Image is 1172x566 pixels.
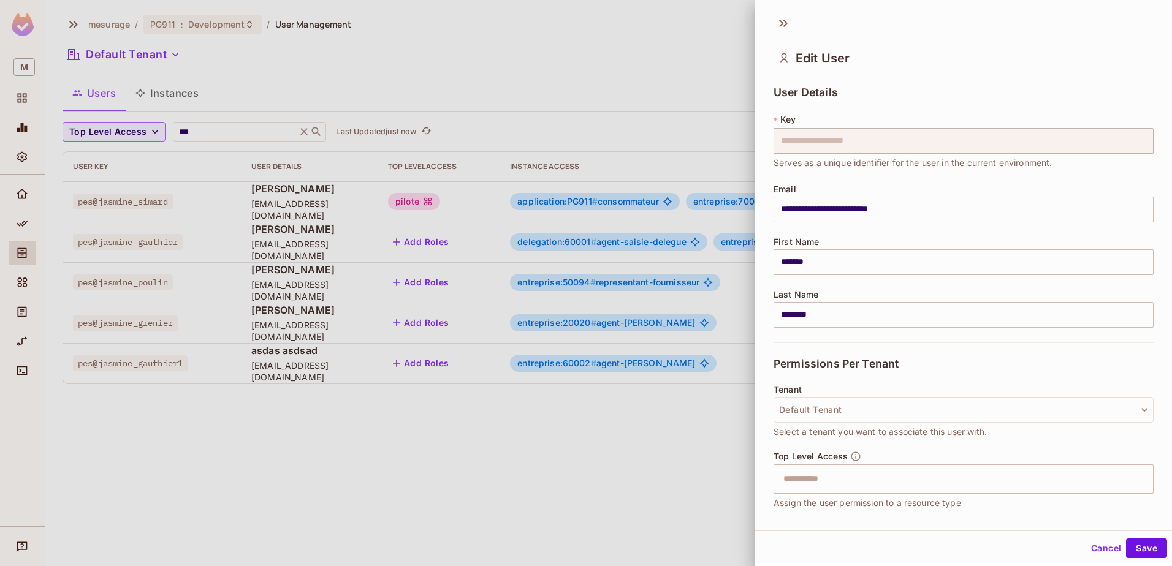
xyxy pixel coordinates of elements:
[796,51,850,66] span: Edit User
[774,397,1154,423] button: Default Tenant
[774,237,820,247] span: First Name
[774,156,1052,170] span: Serves as a unique identifier for the user in the current environment.
[1147,477,1149,480] button: Open
[1086,538,1126,558] button: Cancel
[774,184,796,194] span: Email
[774,358,899,370] span: Permissions Per Tenant
[774,496,961,510] span: Assign the user permission to a resource type
[1126,538,1167,558] button: Save
[780,115,796,124] span: Key
[774,385,802,394] span: Tenant
[774,290,818,300] span: Last Name
[774,451,848,461] span: Top Level Access
[774,425,987,439] span: Select a tenant you want to associate this user with.
[774,86,838,99] span: User Details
